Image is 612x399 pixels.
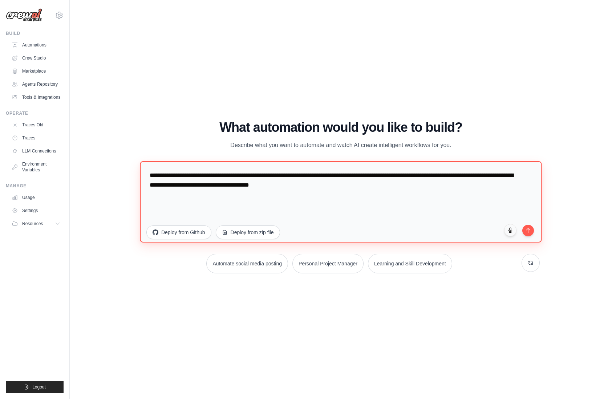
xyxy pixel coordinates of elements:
[146,225,211,239] button: Deploy from Github
[6,30,64,36] div: Build
[6,8,42,22] img: Logo
[9,192,64,203] a: Usage
[22,221,43,227] span: Resources
[9,145,64,157] a: LLM Connections
[9,132,64,144] a: Traces
[206,254,288,273] button: Automate social media posting
[9,205,64,216] a: Settings
[6,183,64,189] div: Manage
[9,119,64,131] a: Traces Old
[219,141,463,150] p: Describe what you want to automate and watch AI create intelligent workflows for you.
[9,52,64,64] a: Crew Studio
[142,120,540,135] h1: What automation would you like to build?
[9,91,64,103] a: Tools & Integrations
[6,110,64,116] div: Operate
[9,218,64,229] button: Resources
[576,364,612,399] iframe: Chat Widget
[292,254,364,273] button: Personal Project Manager
[216,225,280,239] button: Deploy from zip file
[576,364,612,399] div: Pripomoček za klepet
[9,39,64,51] a: Automations
[6,381,64,393] button: Logout
[32,384,46,390] span: Logout
[368,254,452,273] button: Learning and Skill Development
[9,158,64,176] a: Environment Variables
[9,78,64,90] a: Agents Repository
[9,65,64,77] a: Marketplace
